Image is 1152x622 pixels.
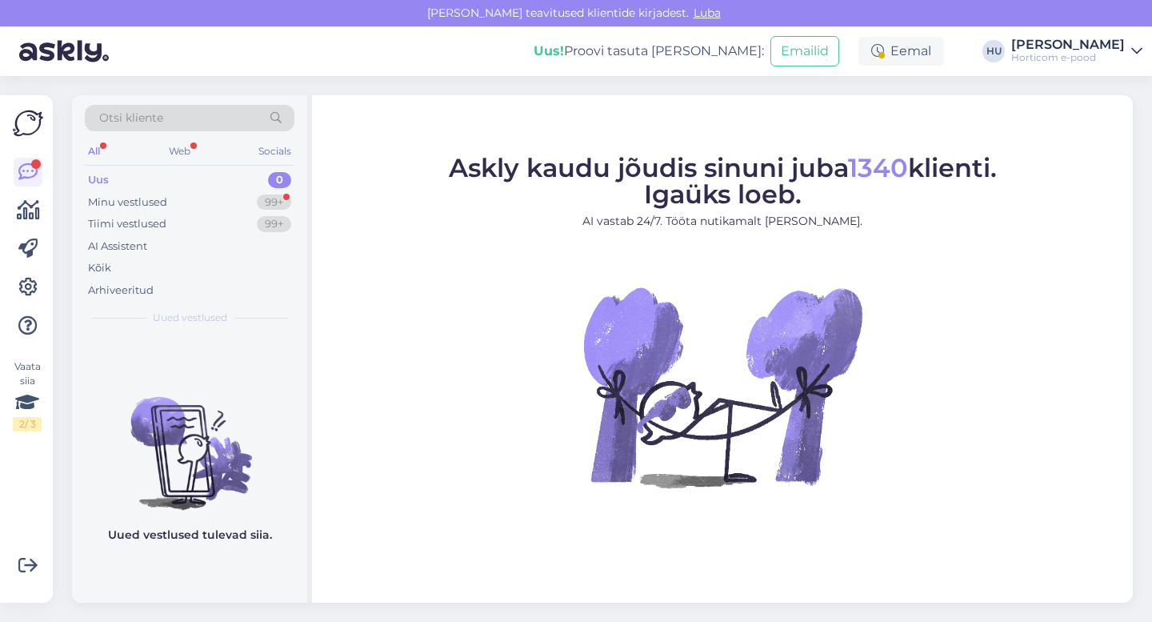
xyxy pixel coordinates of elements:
div: All [85,141,103,162]
span: Otsi kliente [99,110,163,126]
button: Emailid [770,36,839,66]
div: [PERSON_NAME] [1011,38,1125,51]
div: 99+ [257,195,291,211]
div: Kõik [88,260,111,276]
div: Socials [255,141,294,162]
div: 99+ [257,216,291,232]
a: [PERSON_NAME]Horticom e-pood [1011,38,1142,64]
span: Luba [689,6,726,20]
p: AI vastab 24/7. Tööta nutikamalt [PERSON_NAME]. [449,213,997,230]
span: 1340 [848,152,908,183]
div: Arhiveeritud [88,283,154,299]
img: No chats [72,368,307,512]
div: Proovi tasuta [PERSON_NAME]: [534,42,764,61]
p: Uued vestlused tulevad siia. [108,527,272,544]
div: AI Assistent [88,239,147,255]
img: No Chat active [578,243,866,531]
b: Uus! [534,43,564,58]
div: Horticom e-pood [1011,51,1125,64]
div: Vaata siia [13,359,42,431]
div: Minu vestlused [88,195,167,211]
div: 0 [268,172,291,188]
div: Tiimi vestlused [88,216,166,232]
span: Askly kaudu jõudis sinuni juba klienti. Igaüks loeb. [449,152,997,210]
div: 2 / 3 [13,417,42,431]
img: Askly Logo [13,108,43,138]
div: Web [166,141,194,162]
div: Uus [88,172,109,188]
div: HU [982,40,1005,62]
div: Eemal [858,37,944,66]
span: Uued vestlused [153,311,227,325]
